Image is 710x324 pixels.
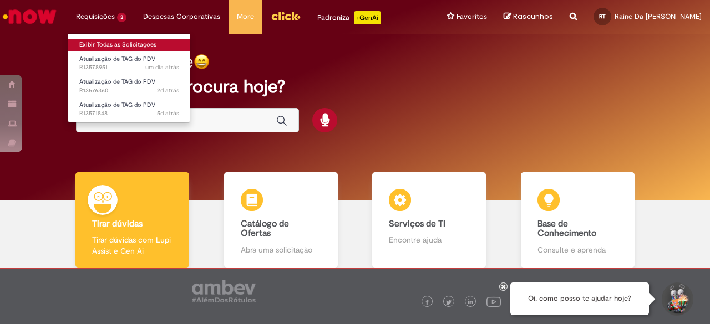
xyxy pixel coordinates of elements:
ul: Requisições [68,33,190,123]
span: Rascunhos [513,11,553,22]
time: 29/09/2025 11:52:40 [157,86,179,95]
button: Iniciar Conversa de Suporte [660,282,693,316]
span: R13571848 [79,109,179,118]
img: logo_footer_facebook.png [424,300,430,305]
img: logo_footer_ambev_rotulo_gray.png [192,280,256,302]
div: Oi, como posso te ajudar hoje? [510,282,649,315]
span: RT [599,13,606,20]
img: ServiceNow [1,6,58,28]
a: Aberto R13576360 : Atualização de TAG do PDV [68,76,190,96]
p: Consulte e aprenda [537,244,618,255]
b: Tirar dúvidas [92,218,143,229]
img: click_logo_yellow_360x200.png [271,8,301,24]
span: Atualização de TAG do PDV [79,55,155,63]
p: Abra uma solicitação [241,244,321,255]
b: Serviços de TI [389,218,445,229]
span: More [237,11,254,22]
span: um dia atrás [145,63,179,71]
span: Atualização de TAG do PDV [79,78,155,86]
b: Catálogo de Ofertas [241,218,289,239]
span: 2d atrás [157,86,179,95]
a: Tirar dúvidas Tirar dúvidas com Lupi Assist e Gen Ai [58,172,207,268]
span: Favoritos [457,11,487,22]
span: R13578951 [79,63,179,72]
span: 3 [117,13,126,22]
span: Atualização de TAG do PDV [79,101,155,109]
span: Despesas Corporativas [143,11,220,22]
a: Catálogo de Ofertas Abra uma solicitação [207,172,356,268]
div: Padroniza [317,11,381,24]
img: logo_footer_linkedin.png [468,299,473,306]
h2: O que você procura hoje? [76,77,633,96]
a: Base de Conhecimento Consulte e aprenda [504,172,652,268]
time: 26/09/2025 16:58:25 [157,109,179,117]
p: +GenAi [354,11,381,24]
span: R13576360 [79,86,179,95]
a: Serviços de TI Encontre ajuda [355,172,504,268]
time: 29/09/2025 19:04:54 [145,63,179,71]
span: 5d atrás [157,109,179,117]
a: Exibir Todas as Solicitações [68,39,190,51]
b: Base de Conhecimento [537,218,596,239]
span: Requisições [76,11,115,22]
img: happy-face.png [194,54,210,70]
p: Tirar dúvidas com Lupi Assist e Gen Ai [92,234,173,256]
a: Aberto R13578951 : Atualização de TAG do PDV [68,53,190,74]
a: Aberto R13571848 : Atualização de TAG do PDV [68,99,190,120]
a: Rascunhos [504,12,553,22]
p: Encontre ajuda [389,234,469,245]
span: Raine Da [PERSON_NAME] [615,12,702,21]
img: logo_footer_youtube.png [486,294,501,308]
img: logo_footer_twitter.png [446,300,452,305]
